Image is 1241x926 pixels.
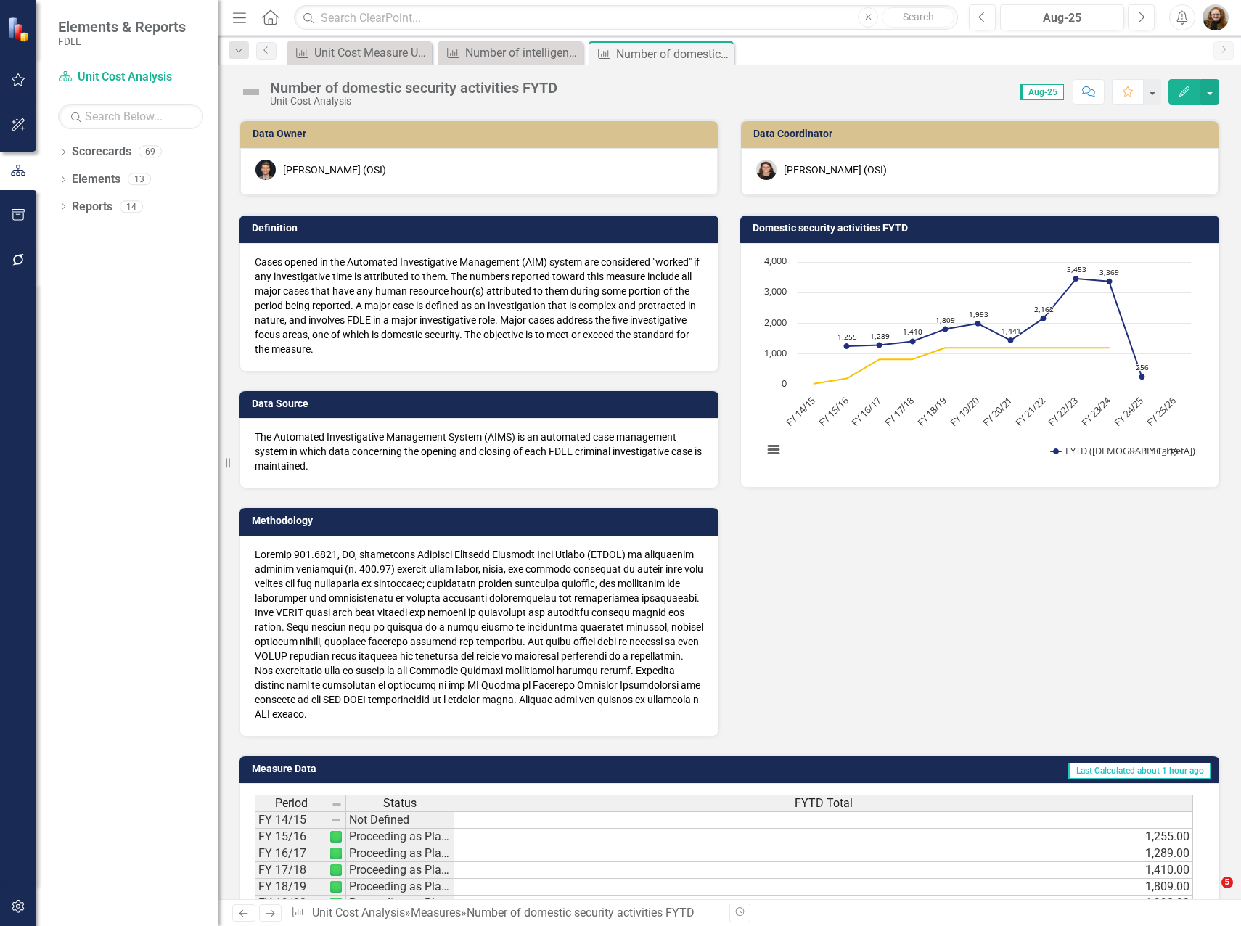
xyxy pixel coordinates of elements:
[1012,394,1047,429] text: FY 21/22
[255,547,703,721] p: Loremip 901.6821, DO, sitametcons Adipisci Elitsedd Eiusmodt Inci Utlabo (ETDOL) ma aliquaenim ad...
[837,332,857,342] text: 1,255
[935,315,955,325] text: 1,809
[346,811,454,829] td: Not Defined
[255,845,327,862] td: FY 16/17
[467,906,695,919] div: Number of domestic security activities FYTD
[465,44,579,62] div: Number of intelligence reports that address a priority information need
[120,200,143,213] div: 14
[275,797,308,810] span: Period
[1139,374,1145,380] path: FY 24/25, 256. FYTD (Sum).
[330,881,342,893] img: AUsQyScrxTE5AAAAAElFTkSuQmCC
[454,829,1193,845] td: 1,255.00
[383,797,417,810] span: Status
[58,69,203,86] a: Unit Cost Analysis
[947,394,982,429] text: FY 19/20
[454,845,1193,862] td: 1,289.00
[255,862,327,879] td: FY 17/18
[882,7,954,28] button: Search
[1192,877,1226,911] iframe: Intercom live chat
[882,394,917,429] text: FY 17/18
[975,321,981,327] path: FY 19/20, 1,993. FYTD (Sum).
[330,814,342,826] img: 8DAGhfEEPCf229AAAAAElFTkSuQmCC
[764,346,787,359] text: 1,000
[128,173,151,186] div: 13
[1067,264,1086,274] text: 3,453
[283,163,386,177] div: [PERSON_NAME] (OSI)
[755,255,1204,472] div: Chart. Highcharts interactive chart.
[1221,877,1233,888] span: 5
[72,144,131,160] a: Scorecards
[1130,444,1185,457] button: Show FY Target
[1000,4,1124,30] button: Aug-25
[58,36,186,47] small: FDLE
[314,44,428,62] div: Unit Cost Measure Updater
[270,96,557,107] div: Unit Cost Analysis
[72,171,120,188] a: Elements
[848,394,883,429] text: FY 16/17
[346,862,454,879] td: Proceeding as Planned
[454,862,1193,879] td: 1,410.00
[1041,315,1047,321] path: FY 21/22, 2,162. FYTD (Sum).
[255,829,327,845] td: FY 15/16
[844,343,850,349] path: FY 15/16, 1,255. FYTD (Sum).
[58,104,203,129] input: Search Below...
[753,223,1212,234] h3: Domestic security activities FYTD
[253,128,710,139] h3: Data Owner
[255,811,327,829] td: FY 14/15
[753,128,1211,139] h3: Data Coordinator
[870,331,890,341] text: 1,289
[58,18,186,36] span: Elements & Reports
[346,829,454,845] td: Proceeding as Planned
[764,316,787,329] text: 2,000
[782,377,787,390] text: 0
[795,797,853,810] span: FYTD Total
[291,905,718,922] div: » »
[903,327,922,337] text: 1,410
[756,160,777,180] img: Linda Infinger
[1073,276,1079,282] path: FY 22/23, 3,453. FYTD (Sum).
[255,896,327,912] td: FY 19/20
[139,146,162,158] div: 69
[616,45,730,63] div: Number of domestic security activities FYTD
[943,326,949,332] path: FY 18/19, 1,809. FYTD (Sum).
[331,798,343,810] img: 8DAGhfEEPCf229AAAAAElFTkSuQmCC
[1078,393,1114,429] text: FY 23/24
[764,284,787,298] text: 3,000
[330,831,342,843] img: AUsQyScrxTE5AAAAAElFTkSuQmCC
[783,394,818,429] text: FY 14/15
[980,394,1015,429] text: FY 20/21
[239,81,263,104] img: Not Defined
[1008,337,1014,343] path: FY 20/21, 1,441. FYTD (Sum).
[346,845,454,862] td: Proceeding as Planned
[1144,394,1179,429] text: FY 25/26
[346,879,454,896] td: Proceeding as Planned
[1020,84,1064,100] span: Aug-25
[330,848,342,859] img: AUsQyScrxTE5AAAAAElFTkSuQmCC
[910,338,916,344] path: FY 17/18, 1,410. FYTD (Sum).
[252,398,711,409] h3: Data Source
[1107,278,1113,284] path: FY 23/24, 3,369. FYTD (Sum).
[903,11,934,22] span: Search
[1051,444,1115,457] button: Show FYTD (Sum)
[816,394,851,429] text: FY 15/16
[1203,4,1229,30] img: Jennifer Siddoway
[255,430,703,473] p: The Automated Investigative Management System (AIMS) is an automated case management system in wh...
[877,342,882,348] path: FY 16/17, 1,289. FYTD (Sum).
[763,440,784,460] button: View chart menu, Chart
[1034,304,1054,314] text: 2,162
[294,5,958,30] input: Search ClearPoint...
[252,515,711,526] h3: Methodology
[255,160,276,180] img: John Rothwell
[784,163,887,177] div: [PERSON_NAME] (OSI)
[72,199,112,216] a: Reports
[1045,394,1080,429] text: FY 22/23
[255,879,327,896] td: FY 18/19
[330,864,342,876] img: AUsQyScrxTE5AAAAAElFTkSuQmCC
[270,80,557,96] div: Number of domestic security activities FYTD
[1099,267,1119,277] text: 3,369
[255,255,703,356] div: Cases opened in the Automated Investigative Management (AIM) system are considered "worked" if an...
[969,309,988,319] text: 1,993
[1111,394,1146,429] text: FY 24/25
[252,223,711,234] h3: Definition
